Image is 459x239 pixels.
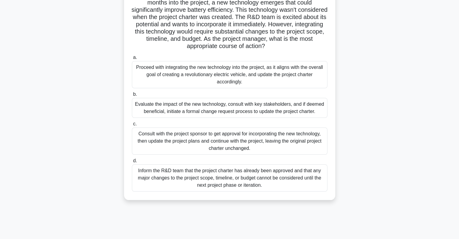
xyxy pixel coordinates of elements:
[133,121,137,126] span: c.
[132,98,327,118] div: Evaluate the impact of the new technology, consult with key stakeholders, and if deemed beneficia...
[132,164,327,192] div: Inform the R&D team that the project charter has already been approved and that any major changes...
[133,92,137,97] span: b.
[132,128,327,155] div: Consult with the project sponsor to get approval for incorporating the new technology, then updat...
[133,55,137,60] span: a.
[133,158,137,163] span: d.
[132,61,327,88] div: Proceed with integrating the new technology into the project, as it aligns with the overall goal ...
